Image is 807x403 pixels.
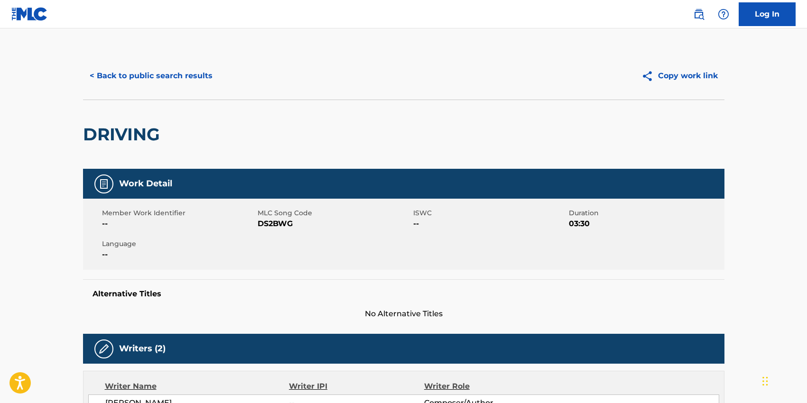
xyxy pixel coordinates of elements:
span: 03:30 [569,218,722,229]
span: Language [102,239,255,249]
span: Member Work Identifier [102,208,255,218]
a: Public Search [689,5,708,24]
div: Writer Name [105,381,289,392]
img: Writers [98,343,110,355]
div: Writer IPI [289,381,424,392]
h2: DRIVING [83,124,165,145]
img: help [718,9,729,20]
h5: Alternative Titles [93,289,715,299]
span: DS2BWG [258,218,411,229]
iframe: Chat Widget [760,357,807,403]
img: Copy work link [641,70,658,82]
span: Duration [569,208,722,218]
span: ISWC [413,208,566,218]
button: Copy work link [635,64,724,88]
h5: Writers (2) [119,343,166,354]
img: Work Detail [98,178,110,190]
div: Writer Role [424,381,547,392]
span: No Alternative Titles [83,308,724,320]
div: Drag [762,367,768,395]
img: search [693,9,705,20]
span: -- [102,249,255,260]
span: -- [413,218,566,229]
span: -- [102,218,255,229]
a: Log In [739,2,796,26]
div: Help [714,5,733,24]
button: < Back to public search results [83,64,219,88]
img: MLC Logo [11,7,48,21]
span: MLC Song Code [258,208,411,218]
h5: Work Detail [119,178,172,189]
